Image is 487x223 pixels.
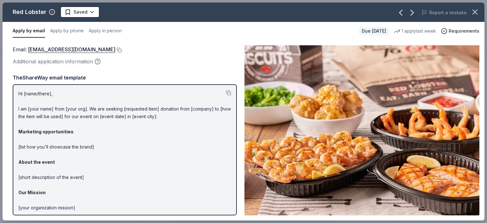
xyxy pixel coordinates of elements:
span: Requirements [449,27,479,35]
div: Due [DATE] [359,27,389,35]
button: Report a mistake [422,9,467,16]
span: Email : [13,46,115,53]
button: Apply by phone [50,24,84,38]
strong: About the event [18,159,55,165]
a: [EMAIL_ADDRESS][DOMAIN_NAME] [28,45,115,54]
img: Image for Red Lobster [244,45,479,215]
div: TheShareWay email template [13,73,237,82]
strong: Marketing opportunities [18,129,74,134]
span: Saved [74,8,88,16]
div: 1 apply last week [394,27,436,35]
button: Requirements [441,27,479,35]
button: Saved [60,6,100,18]
strong: Our Mission [18,190,46,195]
button: Apply by email [13,24,45,38]
div: Red Lobster [13,7,46,17]
button: Apply in person [89,24,122,38]
div: Additional application information [13,57,237,66]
